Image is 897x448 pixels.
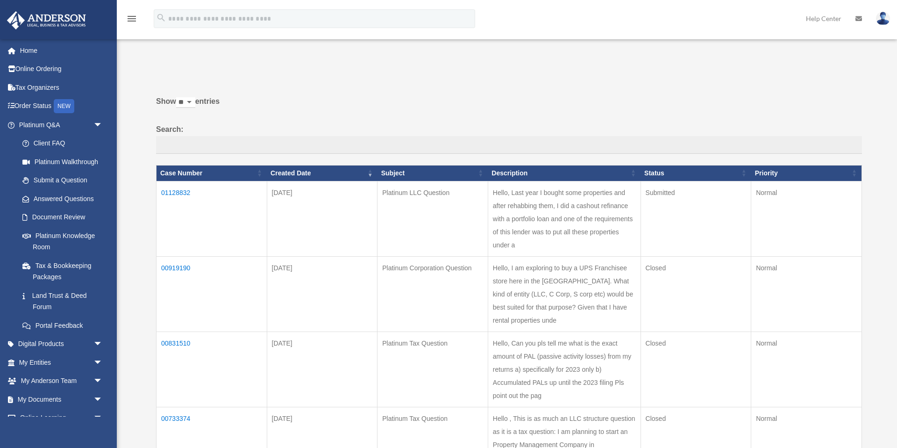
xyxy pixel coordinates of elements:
a: menu [126,16,137,24]
a: Submit a Question [13,171,112,190]
a: Digital Productsarrow_drop_down [7,335,117,354]
td: Hello, Can you pls tell me what is the exact amount of PAL (passive activity losses) from my retu... [488,332,641,407]
td: [DATE] [267,256,377,332]
td: Platinum Corporation Question [377,256,488,332]
td: 00919190 [157,256,267,332]
a: Online Ordering [7,60,117,79]
a: Land Trust & Deed Forum [13,286,112,316]
td: Closed [641,332,751,407]
a: Tax & Bookkeeping Packages [13,256,112,286]
a: Home [7,41,117,60]
th: Created Date: activate to sort column ascending [267,165,377,181]
a: Client FAQ [13,134,112,153]
i: menu [126,13,137,24]
td: 00831510 [157,332,267,407]
span: arrow_drop_down [93,353,112,372]
span: arrow_drop_down [93,409,112,428]
td: Hello, I am exploring to buy a UPS Franchisee store here in the [GEOGRAPHIC_DATA]. What kind of e... [488,256,641,332]
td: Normal [751,256,862,332]
td: Platinum Tax Question [377,332,488,407]
td: Platinum LLC Question [377,181,488,256]
th: Case Number: activate to sort column ascending [157,165,267,181]
img: Anderson Advisors Platinum Portal [4,11,89,29]
td: Normal [751,181,862,256]
span: arrow_drop_down [93,372,112,391]
select: Showentries [176,97,195,108]
th: Description: activate to sort column ascending [488,165,641,181]
a: My Entitiesarrow_drop_down [7,353,117,372]
input: Search: [156,136,862,154]
td: 01128832 [157,181,267,256]
span: arrow_drop_down [93,335,112,354]
div: NEW [54,99,74,113]
a: Portal Feedback [13,316,112,335]
span: arrow_drop_down [93,390,112,409]
a: Tax Organizers [7,78,117,97]
th: Subject: activate to sort column ascending [377,165,488,181]
td: Hello, Last year I bought some properties and after rehabbing them, I did a cashout refinance wit... [488,181,641,256]
a: Platinum Knowledge Room [13,226,112,256]
th: Status: activate to sort column ascending [641,165,751,181]
span: arrow_drop_down [93,116,112,135]
a: Answered Questions [13,189,107,208]
th: Priority: activate to sort column ascending [751,165,862,181]
a: Order StatusNEW [7,97,117,116]
a: Online Learningarrow_drop_down [7,409,117,427]
td: Closed [641,256,751,332]
i: search [156,13,166,23]
img: User Pic [876,12,890,25]
a: Platinum Walkthrough [13,152,112,171]
label: Search: [156,123,862,154]
td: [DATE] [267,332,377,407]
a: Platinum Q&Aarrow_drop_down [7,116,112,134]
a: Document Review [13,208,112,227]
a: My Anderson Teamarrow_drop_down [7,372,117,390]
td: [DATE] [267,181,377,256]
a: My Documentsarrow_drop_down [7,390,117,409]
td: Normal [751,332,862,407]
label: Show entries [156,95,862,117]
td: Submitted [641,181,751,256]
